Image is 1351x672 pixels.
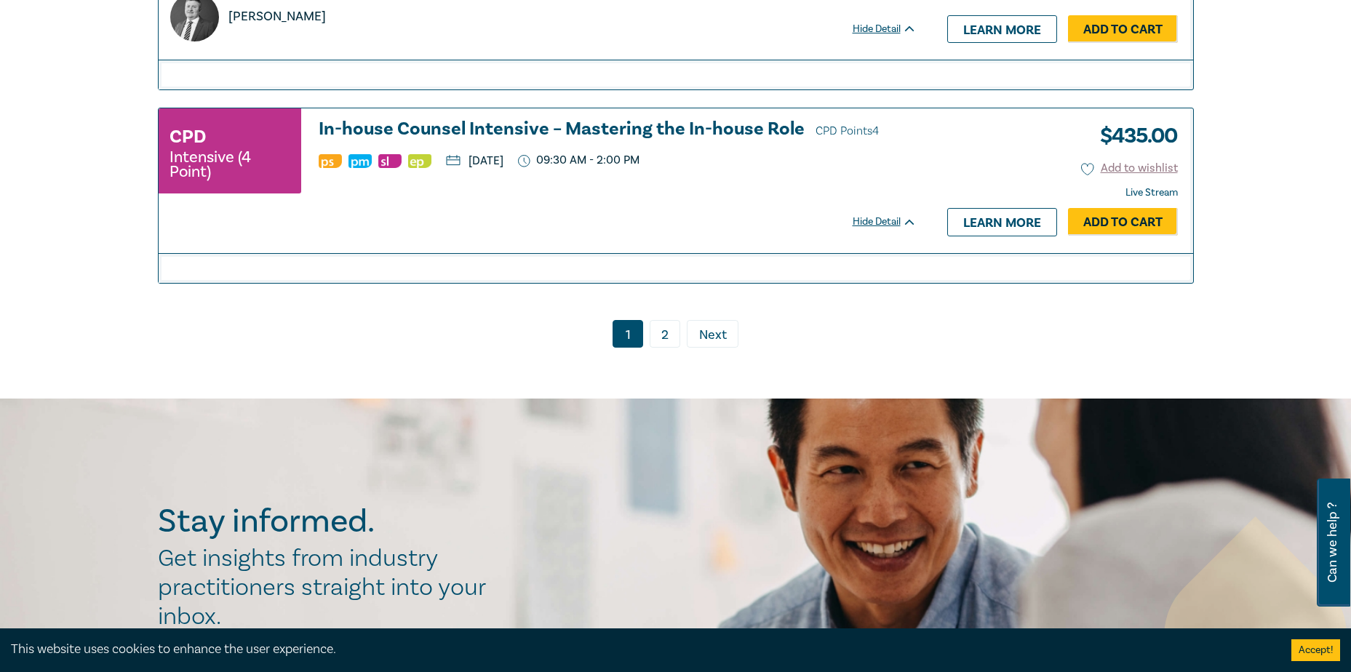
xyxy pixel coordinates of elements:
a: 2 [650,320,680,348]
a: 1 [613,320,643,348]
img: Practice Management & Business Skills [348,154,372,168]
h2: Get insights from industry practitioners straight into your inbox. [158,544,501,631]
span: Can we help ? [1326,487,1339,598]
h3: CPD [170,124,206,150]
a: Next [687,320,738,348]
p: [PERSON_NAME] [228,7,326,26]
small: Intensive (4 Point) [170,150,290,179]
div: Hide Detail [853,22,933,36]
a: In-house Counsel Intensive – Mastering the In-house Role CPD Points4 [319,119,917,141]
img: Substantive Law [378,154,402,168]
h3: $ 435.00 [1089,119,1178,153]
button: Accept cookies [1291,639,1340,661]
h3: In-house Counsel Intensive – Mastering the In-house Role [319,119,917,141]
span: CPD Points 4 [816,124,879,138]
div: This website uses cookies to enhance the user experience. [11,640,1270,659]
p: 09:30 AM - 2:00 PM [518,153,640,167]
span: Next [699,326,727,345]
img: Professional Skills [319,154,342,168]
h2: Stay informed. [158,503,501,540]
a: Add to Cart [1068,208,1178,236]
p: [DATE] [446,155,503,167]
a: Add to Cart [1068,15,1178,43]
button: Add to wishlist [1081,160,1178,177]
img: Ethics & Professional Responsibility [408,154,431,168]
div: Hide Detail [853,215,933,229]
a: Learn more [947,208,1057,236]
a: Learn more [947,15,1057,43]
strong: Live Stream [1125,186,1178,199]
